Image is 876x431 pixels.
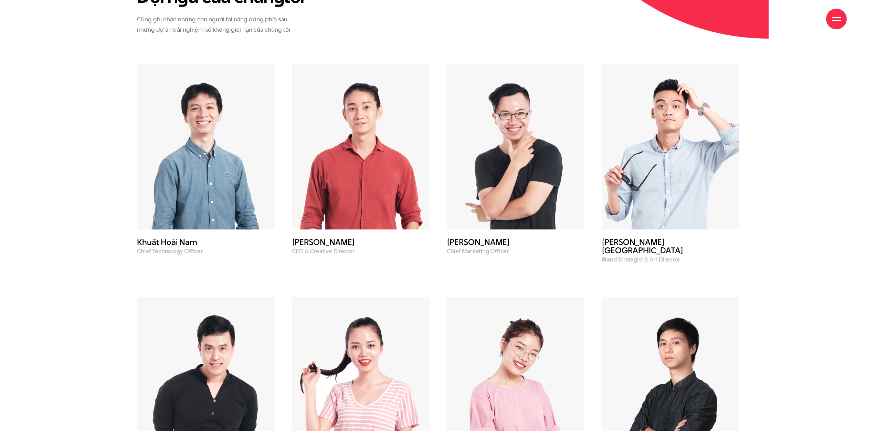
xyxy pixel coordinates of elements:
p: CEO & Creative Director [292,248,430,255]
h3: [PERSON_NAME][GEOGRAPHIC_DATA] [602,238,739,255]
img: Phạm Hoàng Hà [292,64,430,229]
h3: [PERSON_NAME] [292,238,430,246]
img: Nguyễn Cường Bách [447,64,584,229]
h3: Khuất Hoài Nam [137,238,275,246]
h3: [PERSON_NAME] [447,238,584,246]
p: Brand Strategist & Art Director [602,256,739,263]
p: Chief Marketing Officer [447,248,584,255]
img: Đào Hải Sơn [602,64,739,229]
img: Khuất Hoài Nam [137,64,275,229]
p: Chief Technology Officer [137,248,275,255]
